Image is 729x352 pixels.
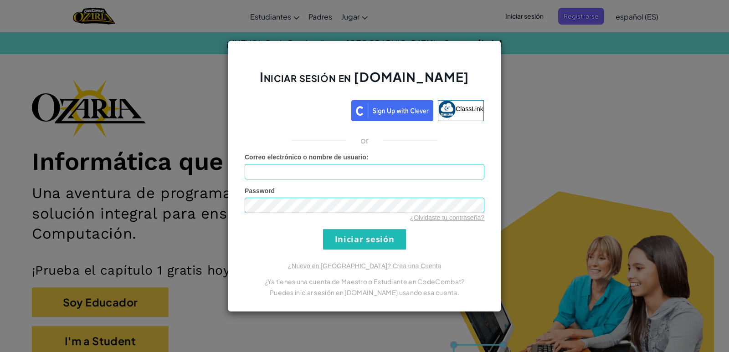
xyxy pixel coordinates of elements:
[245,153,366,161] span: Correo electrónico o nombre de usuario
[456,105,483,112] span: ClassLink
[438,101,456,118] img: classlink-logo-small.png
[245,153,369,162] label: :
[245,187,275,194] span: Password
[288,262,441,270] a: ¿Nuevo en [GEOGRAPHIC_DATA]? Crea una Cuenta
[241,99,351,119] iframe: Botón Iniciar sesión con Google
[360,135,369,146] p: or
[245,287,484,298] p: Puedes iniciar sesión en [DOMAIN_NAME] usando esa cuenta.
[351,100,433,121] img: clever_sso_button@2x.png
[245,68,484,95] h2: Iniciar sesión en [DOMAIN_NAME]
[410,214,484,221] a: ¿Olvidaste tu contraseña?
[323,229,406,250] input: Iniciar sesión
[245,276,484,287] p: ¿Ya tienes una cuenta de Maestro o Estudiante en CodeCombat?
